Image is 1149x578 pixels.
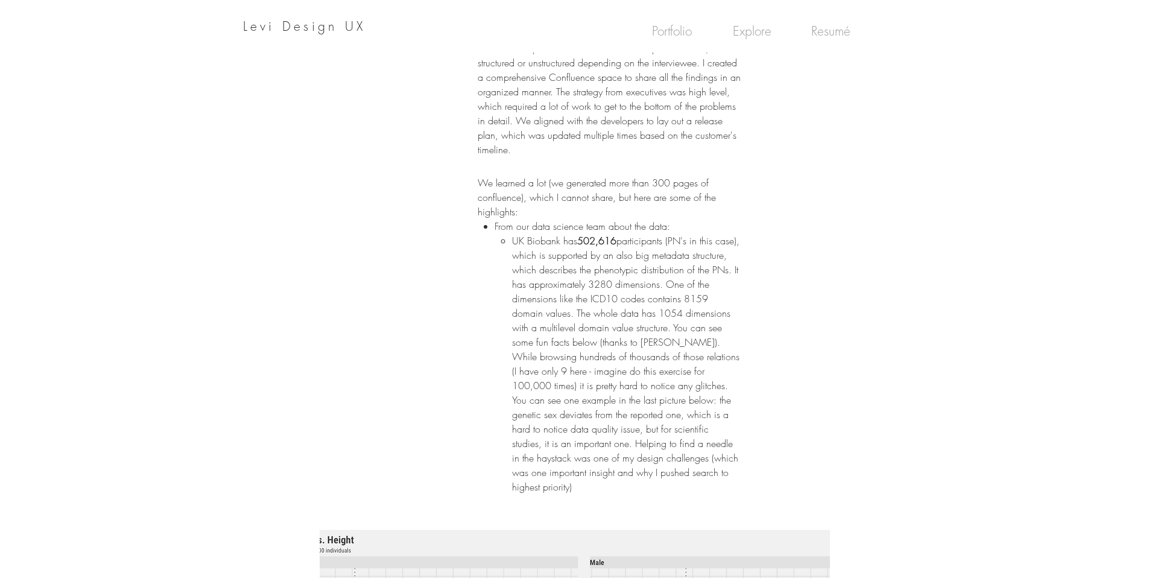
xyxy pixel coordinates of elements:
[713,14,792,38] a: Explore
[647,14,697,48] p: Portfolio
[243,18,366,34] a: Levi Design UX
[792,14,870,38] a: Resumé
[512,233,740,494] p: UK Biobank has participants (PN's in this case), which is supported by an also big metadata struc...
[478,176,741,219] p: We learned a lot (we generated more than 300 pages of confluence), which I cannot share, but here...
[631,14,870,38] nav: Site
[728,14,776,48] p: Explore
[631,14,713,38] a: Portfolio
[577,234,616,247] span: 502,616
[478,27,741,157] p: We started with gathering the insights from stakeholders in-house and from our potential customer...
[806,14,855,48] p: Resumé
[495,219,740,233] p: From our data science team about the data:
